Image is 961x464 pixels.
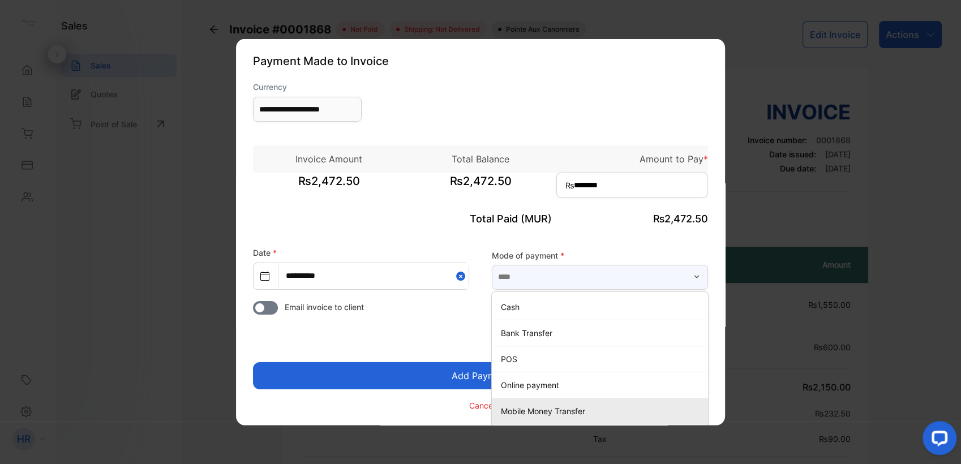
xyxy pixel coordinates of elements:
[501,379,703,390] p: Online payment
[501,300,703,312] p: Cash
[469,399,495,411] p: Cancel
[285,301,364,313] span: Email invoice to client
[253,152,405,166] p: Invoice Amount
[492,249,708,261] label: Mode of payment
[253,173,405,201] span: ₨2,472.50
[501,326,703,338] p: Bank Transfer
[501,353,703,364] p: POS
[653,213,708,225] span: ₨2,472.50
[253,248,277,257] label: Date
[405,173,556,201] span: ₨2,472.50
[913,416,961,464] iframe: LiveChat chat widget
[501,405,703,416] p: Mobile Money Transfer
[565,179,574,191] span: ₨
[253,53,708,70] p: Payment Made to Invoice
[405,152,556,166] p: Total Balance
[253,362,708,389] button: Add Payment
[556,152,708,166] p: Amount to Pay
[253,81,362,93] label: Currency
[456,263,469,289] button: Close
[405,211,556,226] p: Total Paid (MUR)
